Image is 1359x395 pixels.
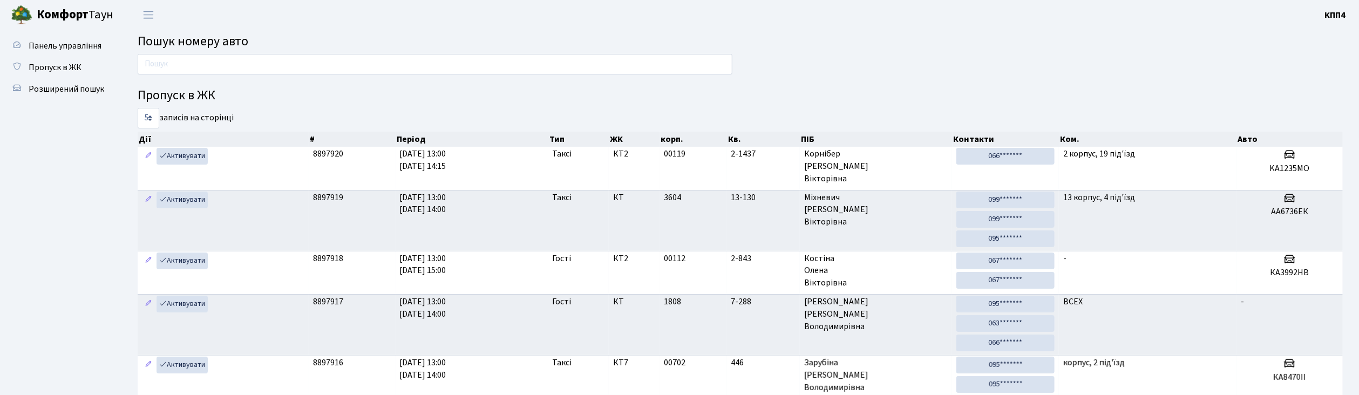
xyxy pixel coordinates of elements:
[664,253,685,264] span: 00112
[396,132,548,147] th: Період
[1063,253,1066,264] span: -
[309,132,395,147] th: #
[664,148,685,160] span: 00119
[400,148,446,172] span: [DATE] 13:00 [DATE] 14:15
[553,296,572,308] span: Гості
[664,192,681,203] span: 3604
[1325,9,1346,21] b: КПП4
[5,78,113,100] a: Розширений пошук
[5,57,113,78] a: Пропуск в ЖК
[553,192,572,204] span: Таксі
[953,132,1059,147] th: Контакти
[29,40,101,52] span: Панель управління
[138,132,309,147] th: Дії
[613,253,655,265] span: КТ2
[804,253,948,290] span: Костіна Олена Вікторівна
[731,296,796,308] span: 7-288
[142,296,155,312] a: Редагувати
[313,296,343,308] span: 8897917
[804,357,948,394] span: Зарубіна [PERSON_NAME] Володимирівна
[613,357,655,369] span: КТ7
[138,108,159,128] select: записів на сторінці
[804,296,948,333] span: [PERSON_NAME] [PERSON_NAME] Володимирівна
[157,192,208,208] a: Активувати
[157,357,208,373] a: Активувати
[1063,148,1135,160] span: 2 корпус, 19 під'їзд
[613,296,655,308] span: КТ
[37,6,113,24] span: Таун
[157,253,208,269] a: Активувати
[1237,132,1343,147] th: Авто
[731,148,796,160] span: 2-1437
[731,253,796,265] span: 2-843
[609,132,660,147] th: ЖК
[800,132,953,147] th: ПІБ
[613,148,655,160] span: КТ2
[5,35,113,57] a: Панель управління
[1241,268,1338,278] h5: КА3992НВ
[142,253,155,269] a: Редагувати
[1241,372,1338,383] h5: КА8470ІІ
[1063,296,1083,308] span: ВСЕХ
[553,253,572,265] span: Гості
[400,253,446,277] span: [DATE] 13:00 [DATE] 15:00
[138,32,248,51] span: Пошук номеру авто
[313,148,343,160] span: 8897920
[731,357,796,369] span: 446
[138,108,234,128] label: записів на сторінці
[613,192,655,204] span: КТ
[660,132,727,147] th: корп.
[727,132,800,147] th: Кв.
[1325,9,1346,22] a: КПП4
[29,62,81,73] span: Пропуск в ЖК
[135,6,162,24] button: Переключити навігацію
[1059,132,1237,147] th: Ком.
[553,357,572,369] span: Таксі
[142,357,155,373] a: Редагувати
[1241,207,1338,217] h5: АА6736ЕК
[1241,164,1338,174] h5: KA1235MO
[11,4,32,26] img: logo.png
[142,192,155,208] a: Редагувати
[804,192,948,229] span: Міхневич [PERSON_NAME] Вікторівна
[157,296,208,312] a: Активувати
[731,192,796,204] span: 13-130
[29,83,104,95] span: Розширений пошук
[142,148,155,165] a: Редагувати
[313,192,343,203] span: 8897919
[138,88,1343,104] h4: Пропуск в ЖК
[664,296,681,308] span: 1808
[1241,296,1244,308] span: -
[157,148,208,165] a: Активувати
[548,132,609,147] th: Тип
[37,6,89,23] b: Комфорт
[400,357,446,381] span: [DATE] 13:00 [DATE] 14:00
[138,54,732,74] input: Пошук
[313,357,343,369] span: 8897916
[400,296,446,320] span: [DATE] 13:00 [DATE] 14:00
[664,357,685,369] span: 00702
[804,148,948,185] span: Корнібер [PERSON_NAME] Вікторівна
[313,253,343,264] span: 8897918
[1063,357,1125,369] span: корпус, 2 під'їзд
[400,192,446,216] span: [DATE] 13:00 [DATE] 14:00
[1063,192,1135,203] span: 13 корпус, 4 під'їзд
[553,148,572,160] span: Таксі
